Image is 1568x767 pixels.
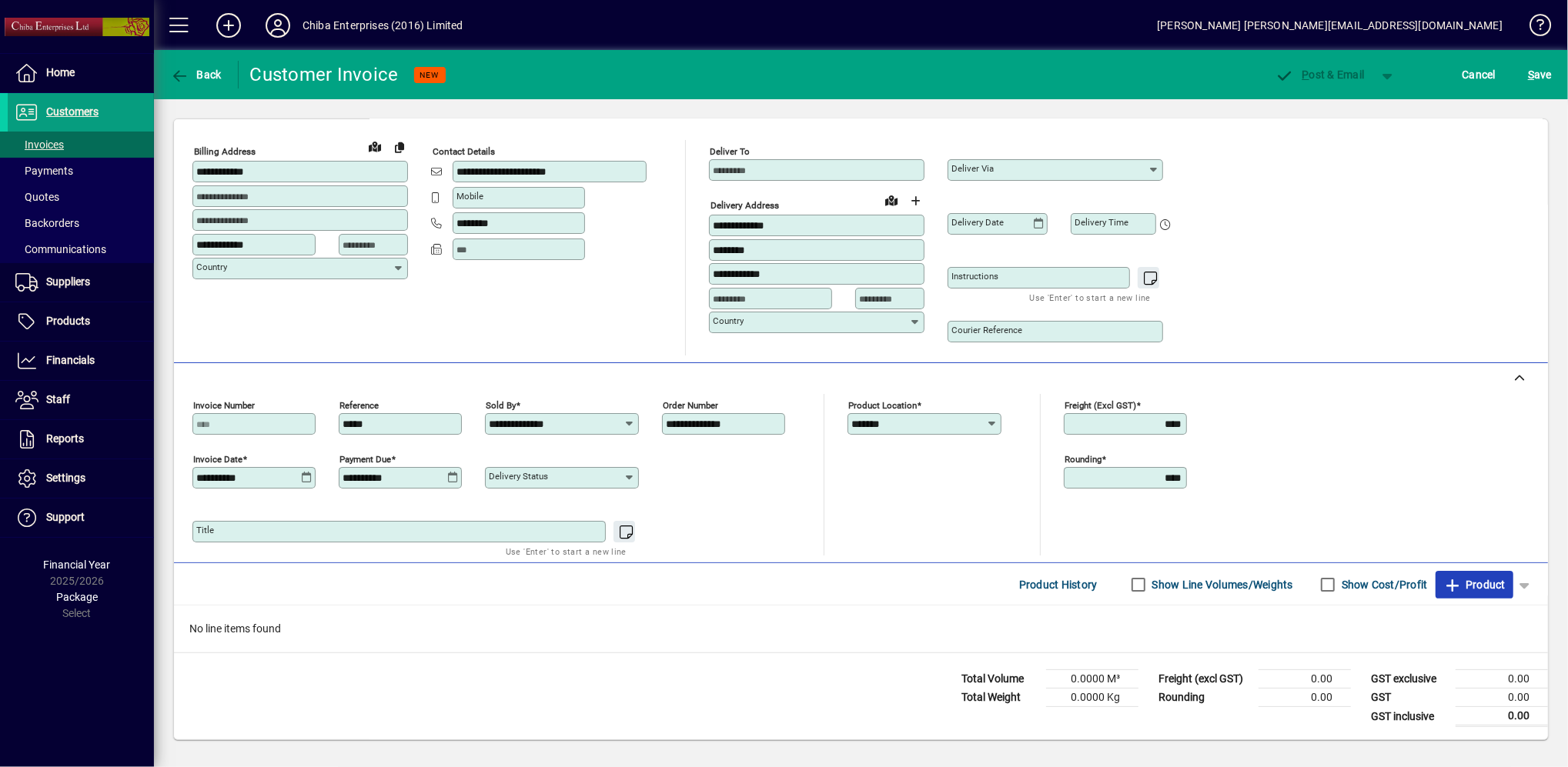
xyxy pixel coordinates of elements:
mat-label: Delivery time [1075,217,1128,228]
mat-label: Deliver via [951,163,994,174]
td: 0.00 [1456,689,1548,707]
td: 0.00 [1259,689,1351,707]
mat-label: Order number [663,400,718,411]
a: View on map [363,134,387,158]
span: Quotes [15,191,59,203]
mat-label: Freight (excl GST) [1065,400,1136,411]
mat-label: Country [713,315,744,326]
a: Financials [8,342,154,380]
span: Cancel [1463,62,1496,87]
a: Settings [8,459,154,498]
a: Backorders [8,210,154,236]
button: Add [204,12,253,39]
span: Home [46,66,75,78]
mat-label: Invoice number [193,400,255,411]
mat-label: Delivery status [489,471,548,482]
button: Back [166,61,226,88]
mat-hint: Use 'Enter' to start a new line [1030,288,1151,306]
a: Payments [8,158,154,184]
mat-label: Title [196,525,214,535]
span: Support [46,511,85,523]
app-page-header-button: Back [154,61,239,88]
span: Package [56,591,98,603]
a: View on map [879,188,904,212]
span: ave [1528,62,1552,87]
mat-label: Courier Reference [951,325,1022,335]
button: Cancel [1459,61,1500,88]
span: NEW [420,70,440,80]
button: Post & Email [1268,61,1372,88]
td: 0.00 [1456,670,1548,689]
a: Support [8,499,154,537]
div: Customer Invoice [250,62,399,87]
mat-label: Rounding [1065,454,1102,465]
mat-label: Mobile [456,191,483,202]
td: Total Weight [954,689,1046,707]
span: Financials [46,354,95,366]
mat-label: Instructions [951,271,998,282]
mat-hint: Use 'Enter' to start a new line [506,542,627,560]
td: 0.0000 M³ [1046,670,1138,689]
span: Invoices [15,138,64,151]
button: Copy to Delivery address [387,135,412,159]
a: Reports [8,420,154,459]
span: Reports [46,432,84,445]
span: Suppliers [46,275,90,288]
span: Product History [1019,572,1098,597]
label: Show Cost/Profit [1339,577,1428,592]
td: GST inclusive [1363,707,1456,726]
mat-label: Deliver To [710,146,750,157]
div: No line items found [174,605,1548,652]
span: P [1302,68,1309,81]
label: Show Line Volumes/Weights [1149,577,1293,592]
span: Customers [46,105,99,118]
a: Staff [8,381,154,419]
div: Chiba Enterprises (2016) Limited [303,13,463,38]
mat-label: Product location [848,400,917,411]
mat-label: Reference [339,400,379,411]
td: GST exclusive [1363,670,1456,689]
span: Settings [46,472,85,484]
button: Profile [253,12,303,39]
td: 0.00 [1259,670,1351,689]
a: Products [8,302,154,341]
td: GST [1363,689,1456,707]
div: [PERSON_NAME] [PERSON_NAME][EMAIL_ADDRESS][DOMAIN_NAME] [1157,13,1503,38]
a: Home [8,54,154,92]
td: 0.0000 Kg [1046,689,1138,707]
span: ost & Email [1275,68,1365,81]
span: Staff [46,393,70,405]
span: Backorders [15,217,79,229]
td: Freight (excl GST) [1151,670,1259,689]
span: Financial Year [44,559,111,571]
td: Rounding [1151,689,1259,707]
a: Communications [8,236,154,262]
mat-label: Payment due [339,454,391,465]
td: Total Volume [954,670,1046,689]
span: Back [170,68,222,81]
a: Quotes [8,184,154,210]
mat-label: Sold by [486,400,516,411]
span: S [1528,68,1534,81]
span: Product [1443,572,1506,597]
mat-label: Country [196,262,227,272]
mat-label: Delivery date [951,217,1004,228]
span: Products [46,315,90,327]
button: Product [1436,571,1513,599]
a: Knowledge Base [1518,3,1549,53]
td: 0.00 [1456,707,1548,726]
a: Invoices [8,132,154,158]
button: Choose address [904,188,928,213]
button: Product History [1013,571,1104,599]
mat-label: Invoice date [193,454,242,465]
a: Suppliers [8,263,154,302]
button: Save [1524,61,1556,88]
span: Payments [15,165,73,177]
span: Communications [15,243,106,255]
